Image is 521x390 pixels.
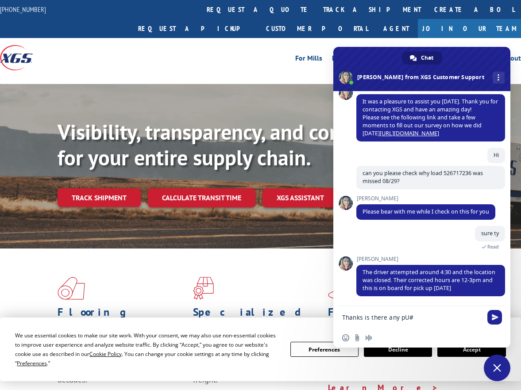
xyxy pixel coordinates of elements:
[380,130,439,137] a: [URL][DOMAIN_NAME]
[363,98,498,137] span: It was a pleasure to assist you [DATE]. Thank you for contacting XGS and have an amazing day! Ple...
[363,208,489,215] span: Please bear with me while I check on this for you
[364,342,432,357] button: Decline
[58,307,186,343] h1: Flooring Logistics Solutions
[193,277,214,300] img: xgs-icon-focused-on-flooring-red
[494,151,499,159] span: Hi
[481,229,499,237] span: sure ty
[365,334,372,341] span: Audio message
[58,277,85,300] img: xgs-icon-total-supply-chain-intelligence-red
[374,19,418,38] a: Agent
[363,268,495,292] span: The driver attempted around 4:30 and the location was closed. Their corrected hours are 12-3pm an...
[342,306,484,328] textarea: Compose your message...
[356,195,495,202] span: [PERSON_NAME]
[502,55,521,65] a: About
[15,331,279,368] div: We use essential cookies to make our site work. With your consent, we may also use non-essential ...
[354,334,361,341] span: Send a file
[363,169,483,185] span: can you please check why load 526717236 was missed 08/29?
[89,350,122,358] span: Cookie Policy
[487,244,499,250] span: Read
[418,19,521,38] a: Join Our Team
[58,118,374,171] b: Visibility, transparency, and control for your entire supply chain.
[437,342,506,357] button: Accept
[328,277,359,300] img: xgs-icon-flagship-distribution-model-red
[487,310,502,325] span: Send
[290,342,359,357] button: Preferences
[259,19,374,38] a: Customer Portal
[328,307,457,343] h1: Flagship Distribution Model
[193,307,322,343] h1: Specialized Freight Experts
[402,51,442,65] a: Chat
[356,256,505,262] span: [PERSON_NAME]
[295,55,322,65] a: For Mills
[342,334,349,341] span: Insert an emoji
[58,188,141,207] a: Track shipment
[484,355,510,381] a: Close chat
[421,51,433,65] span: Chat
[332,55,371,65] a: For Retailers
[131,19,259,38] a: Request a pickup
[17,359,47,367] span: Preferences
[148,188,255,207] a: Calculate transit time
[262,188,338,207] a: XGS ASSISTANT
